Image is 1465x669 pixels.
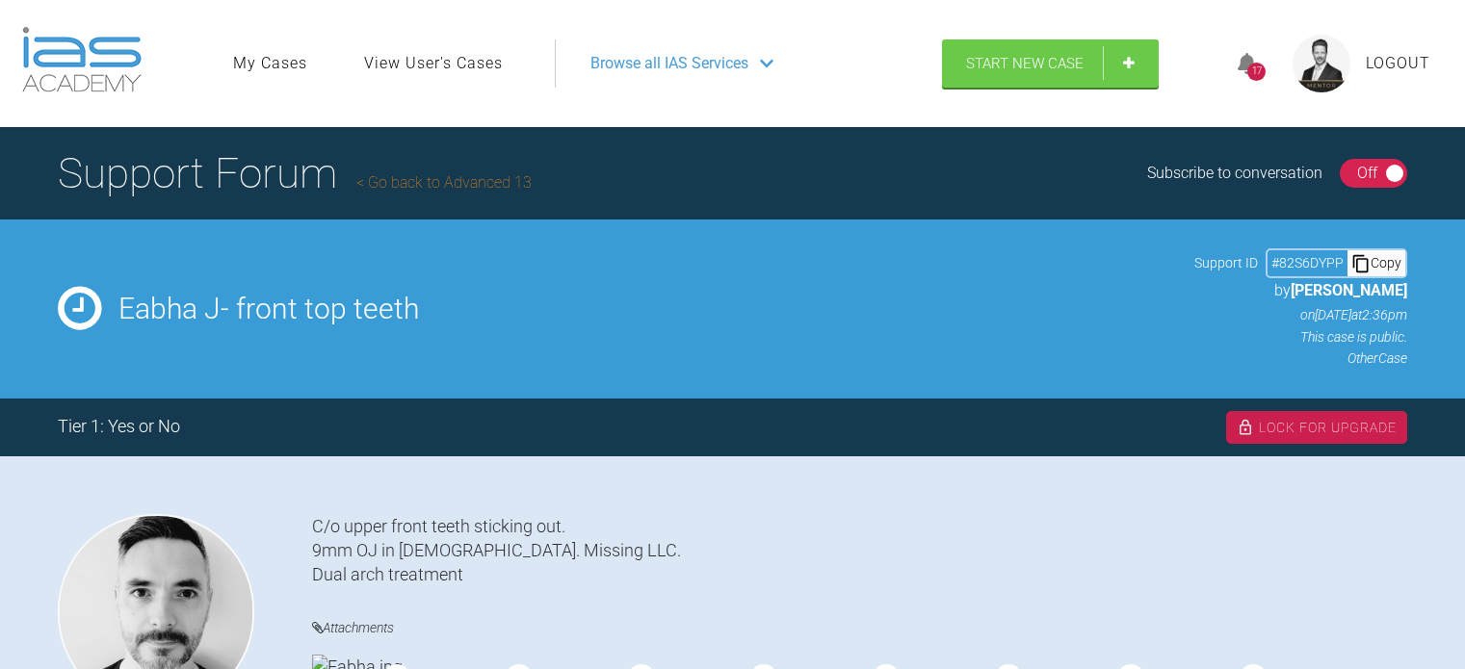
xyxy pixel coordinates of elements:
[1147,161,1322,186] div: Subscribe to conversation
[22,27,142,92] img: logo-light.3e3ef733.png
[1194,278,1407,303] p: by
[1291,281,1407,299] span: [PERSON_NAME]
[942,39,1159,88] a: Start New Case
[1194,347,1407,369] p: Other Case
[1293,35,1350,92] img: profile.png
[966,55,1084,72] span: Start New Case
[1194,252,1258,273] span: Support ID
[312,514,1407,587] div: C/o upper front teeth sticking out. 9mm OJ in [DEMOGRAPHIC_DATA]. Missing LLC. Dual arch treatment
[58,413,180,441] div: Tier 1: Yes or No
[1247,63,1266,81] div: 17
[1347,250,1405,275] div: Copy
[312,616,1407,640] h4: Attachments
[118,295,1177,323] h2: Eabha J- front top teeth
[590,51,748,76] span: Browse all IAS Services
[1194,326,1407,347] p: This case is public.
[58,140,532,207] h1: Support Forum
[1357,161,1377,186] div: Off
[1194,304,1407,325] p: on [DATE] at 2:36pm
[364,51,503,76] a: View User's Cases
[1237,419,1254,436] img: lock.6dc949b6.svg
[233,51,307,76] a: My Cases
[1268,252,1347,273] div: # 82S6DYPP
[1226,411,1407,444] div: Lock For Upgrade
[356,173,532,192] a: Go back to Advanced 13
[1366,51,1430,76] a: Logout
